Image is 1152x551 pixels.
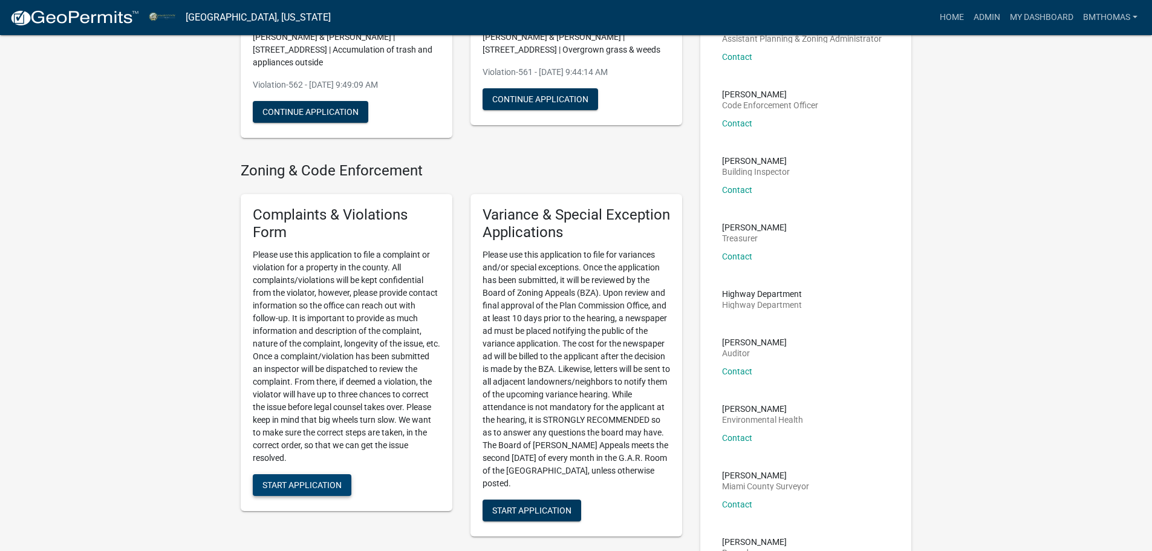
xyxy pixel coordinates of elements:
[483,66,670,79] p: Violation-561 - [DATE] 9:44:14 AM
[722,52,752,62] a: Contact
[1078,6,1142,29] a: bmthomas
[722,101,818,109] p: Code Enforcement Officer
[241,162,682,180] h4: Zoning & Code Enforcement
[722,90,818,99] p: [PERSON_NAME]
[483,206,670,241] h5: Variance & Special Exception Applications
[483,500,581,521] button: Start Application
[253,474,351,496] button: Start Application
[722,500,752,509] a: Contact
[722,157,790,165] p: [PERSON_NAME]
[722,367,752,376] a: Contact
[483,88,598,110] button: Continue Application
[253,249,440,465] p: Please use this application to file a complaint or violation for a property in the county. All co...
[722,338,787,347] p: [PERSON_NAME]
[722,405,803,413] p: [PERSON_NAME]
[722,168,790,176] p: Building Inspector
[722,433,752,443] a: Contact
[722,223,787,232] p: [PERSON_NAME]
[722,471,809,480] p: [PERSON_NAME]
[722,234,787,243] p: Treasurer
[722,290,802,298] p: Highway Department
[722,482,809,491] p: Miami County Surveyor
[935,6,969,29] a: Home
[186,7,331,28] a: [GEOGRAPHIC_DATA], [US_STATE]
[969,6,1005,29] a: Admin
[253,31,440,69] p: [PERSON_NAME] & [PERSON_NAME] | [STREET_ADDRESS] | Accumulation of trash and appliances outside
[253,206,440,241] h5: Complaints & Violations Form
[149,9,176,25] img: Miami County, Indiana
[253,101,368,123] button: Continue Application
[483,249,670,490] p: Please use this application to file for variances and/or special exceptions. Once the application...
[722,119,752,128] a: Contact
[722,34,882,43] p: Assistant Planning & Zoning Administrator
[722,185,752,195] a: Contact
[1005,6,1078,29] a: My Dashboard
[722,301,802,309] p: Highway Department
[722,416,803,424] p: Environmental Health
[722,538,787,546] p: [PERSON_NAME]
[483,31,670,56] p: [PERSON_NAME] & [PERSON_NAME] | [STREET_ADDRESS] | Overgrown grass & weeds
[492,505,571,515] span: Start Application
[722,252,752,261] a: Contact
[262,480,342,489] span: Start Application
[722,349,787,357] p: Auditor
[253,79,440,91] p: Violation-562 - [DATE] 9:49:09 AM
